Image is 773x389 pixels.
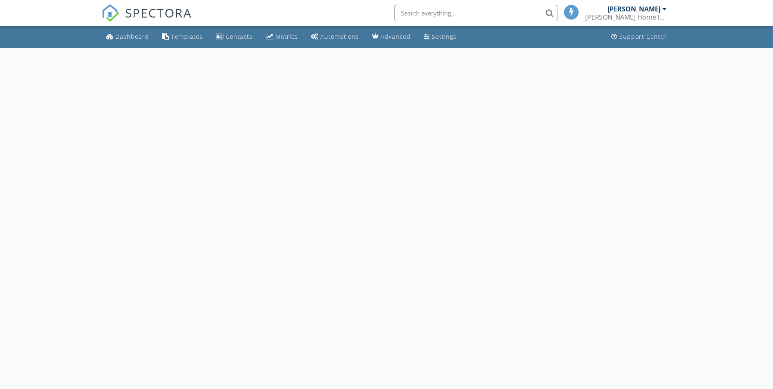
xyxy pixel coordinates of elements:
[381,33,411,40] div: Advanced
[275,33,298,40] div: Metrics
[320,33,359,40] div: Automations
[432,33,456,40] div: Settings
[394,5,557,21] input: Search everything...
[125,4,192,21] span: SPECTORA
[226,33,253,40] div: Contacts
[308,29,362,44] a: Automations (Basic)
[103,29,152,44] a: Dashboard
[608,29,670,44] a: Support Center
[171,33,203,40] div: Templates
[585,13,667,21] div: Higgins Home Inspection
[608,5,661,13] div: [PERSON_NAME]
[101,11,192,28] a: SPECTORA
[159,29,206,44] a: Templates
[262,29,301,44] a: Metrics
[619,33,667,40] div: Support Center
[369,29,414,44] a: Advanced
[213,29,256,44] a: Contacts
[115,33,149,40] div: Dashboard
[421,29,460,44] a: Settings
[101,4,119,22] img: The Best Home Inspection Software - Spectora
